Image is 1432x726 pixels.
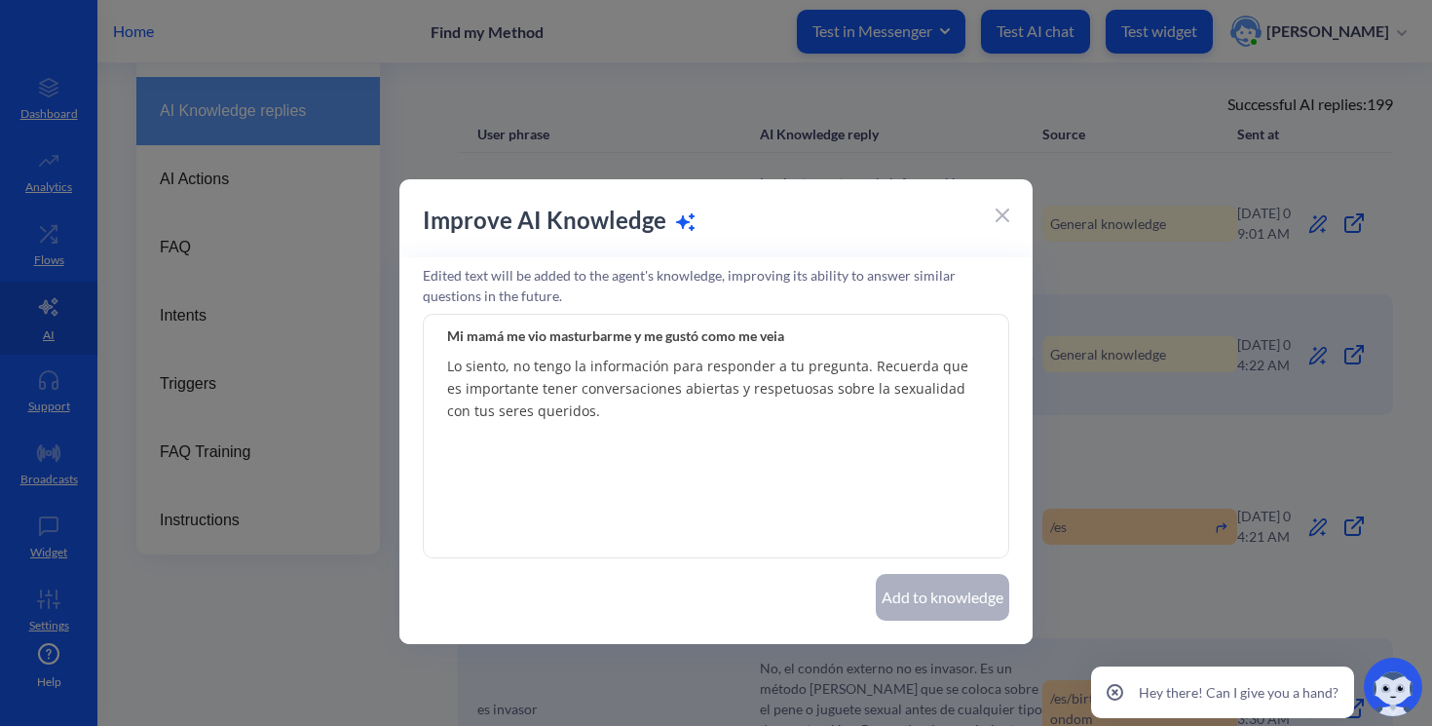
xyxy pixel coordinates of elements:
[423,314,1009,358] input: Enter title
[423,315,1009,558] textarea: Lo siento, no tengo la información para responder a tu pregunta. Recuerda que es importante tener...
[876,574,1009,621] button: Add to knowledge
[423,203,988,238] p: Improve AI Knowledge
[423,265,1009,306] p: Edited text will be added to the agent's knowledge, improving its ability to answer similar quest...
[1364,658,1422,716] img: copilot-icon.svg
[1139,682,1338,703] p: Hey there! Can I give you a hand?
